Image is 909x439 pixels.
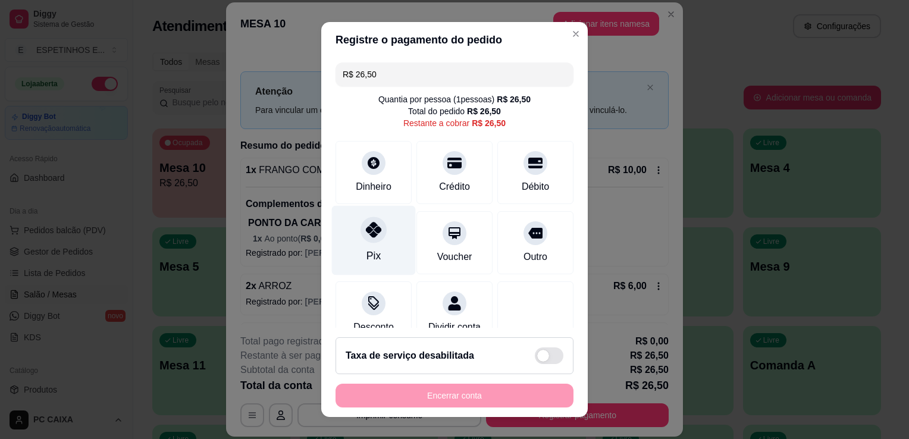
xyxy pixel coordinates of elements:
input: Ex.: hambúrguer de cordeiro [343,62,566,86]
div: Pix [366,248,381,264]
div: R$ 26,50 [497,93,531,105]
div: Total do pedido [408,105,501,117]
div: Quantia por pessoa ( 1 pessoas) [378,93,531,105]
div: Dividir conta [428,320,481,334]
header: Registre o pagamento do pedido [321,22,588,58]
div: Voucher [437,250,472,264]
h2: Taxa de serviço desabilitada [346,349,474,363]
div: Dinheiro [356,180,391,194]
div: R$ 26,50 [467,105,501,117]
button: Close [566,24,585,43]
div: Restante a cobrar [403,117,506,129]
div: R$ 26,50 [472,117,506,129]
div: Outro [524,250,547,264]
div: Crédito [439,180,470,194]
div: Débito [522,180,549,194]
div: Desconto [353,320,394,334]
